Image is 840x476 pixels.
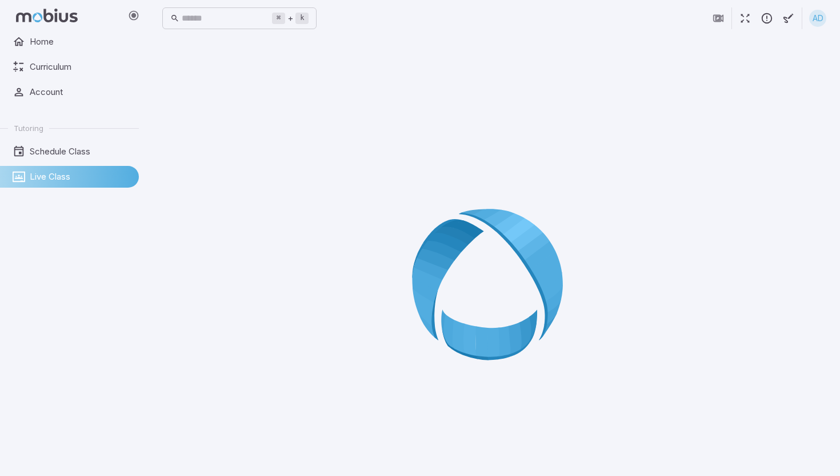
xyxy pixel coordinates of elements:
span: Account [30,86,131,98]
span: Tutoring [14,123,43,133]
span: Home [30,35,131,48]
span: Curriculum [30,61,131,73]
kbd: k [295,13,309,24]
button: Start Drawing on Questions [778,7,799,29]
span: Schedule Class [30,145,131,158]
button: Join in Zoom Client [707,7,729,29]
div: AD [809,10,826,27]
button: Report an Issue [756,7,778,29]
span: Live Class [30,170,131,183]
button: Fullscreen Game [734,7,756,29]
div: + [272,11,309,25]
kbd: ⌘ [272,13,285,24]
